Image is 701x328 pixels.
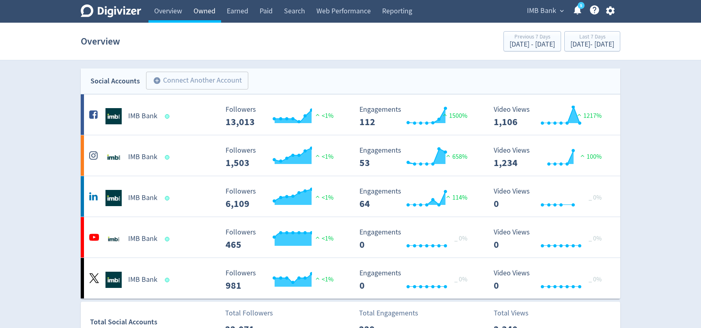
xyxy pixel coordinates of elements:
[510,34,555,41] div: Previous 7 Days
[140,73,248,89] a: Connect Another Account
[510,41,555,48] div: [DATE] - [DATE]
[165,237,172,241] span: Data last synced: 14 Aug 2025, 3:01am (AEST)
[314,275,333,283] span: <1%
[355,269,477,291] svg: Engagements 0
[355,147,477,168] svg: Engagements 53
[570,41,614,48] div: [DATE] - [DATE]
[221,228,343,250] svg: Followers ---
[81,176,620,217] a: IMB Bank undefinedIMB Bank Followers --- Followers 6,109 <1% Engagements 64 Engagements 64 114% V...
[90,316,219,328] div: Total Social Accounts
[578,2,585,9] a: 5
[153,77,161,85] span: add_circle
[441,112,467,120] span: 1500%
[90,75,140,87] div: Social Accounts
[524,4,566,17] button: IMB Bank
[128,275,157,285] h5: IMB Bank
[527,4,556,17] span: IMB Bank
[564,31,620,51] button: Last 7 Days[DATE]- [DATE]
[575,112,602,120] span: 1217%
[490,106,611,127] svg: Video Views 1,106
[444,153,467,161] span: 658%
[225,308,273,319] p: Total Followers
[128,193,157,203] h5: IMB Bank
[578,153,587,159] img: positive-performance.svg
[81,217,620,258] a: IMB Bank undefinedIMB Bank Followers --- Followers 465 <1% Engagements 0 Engagements 0 _ 0% Video...
[314,194,322,200] img: positive-performance.svg
[105,231,122,247] img: IMB Bank undefined
[355,187,477,209] svg: Engagements 64
[128,234,157,244] h5: IMB Bank
[81,258,620,298] a: IMB Bank undefinedIMB Bank Followers --- Followers 981 <1% Engagements 0 Engagements 0 _ 0% Video...
[314,275,322,281] img: positive-performance.svg
[165,155,172,160] span: Data last synced: 14 Aug 2025, 12:02am (AEST)
[314,112,322,118] img: positive-performance.svg
[105,272,122,288] img: IMB Bank undefined
[570,34,614,41] div: Last 7 Days
[490,187,611,209] svg: Video Views 0
[128,111,157,121] h5: IMB Bank
[146,72,248,89] button: Connect Another Account
[81,94,620,135] a: IMB Bank undefinedIMB Bank Followers --- Followers 13,013 <1% Engagements 112 Engagements 112 150...
[441,112,449,118] img: positive-performance.svg
[575,112,583,118] img: positive-performance.svg
[221,269,343,291] svg: Followers ---
[314,234,333,243] span: <1%
[454,275,467,283] span: _ 0%
[314,153,322,159] img: positive-performance.svg
[105,149,122,165] img: IMB Bank undefined
[503,31,561,51] button: Previous 7 Days[DATE] - [DATE]
[81,135,620,176] a: IMB Bank undefinedIMB Bank Followers --- Followers 1,503 <1% Engagements 53 Engagements 53 658% V...
[314,234,322,241] img: positive-performance.svg
[444,153,452,159] img: positive-performance.svg
[221,106,343,127] svg: Followers ---
[355,106,477,127] svg: Engagements 112
[444,194,452,200] img: positive-performance.svg
[359,308,418,319] p: Total Engagements
[490,269,611,291] svg: Video Views 0
[314,112,333,120] span: <1%
[589,275,602,283] span: _ 0%
[165,278,172,282] span: Data last synced: 14 Aug 2025, 12:02pm (AEST)
[221,147,343,168] svg: Followers ---
[580,3,582,9] text: 5
[589,234,602,243] span: _ 0%
[558,7,566,15] span: expand_more
[221,187,343,209] svg: Followers ---
[490,147,611,168] svg: Video Views 1,234
[314,194,333,202] span: <1%
[454,234,467,243] span: _ 0%
[81,28,120,54] h1: Overview
[578,153,602,161] span: 100%
[490,228,611,250] svg: Video Views 0
[355,228,477,250] svg: Engagements 0
[494,308,540,319] p: Total Views
[589,194,602,202] span: _ 0%
[105,108,122,124] img: IMB Bank undefined
[314,153,333,161] span: <1%
[165,196,172,200] span: Data last synced: 14 Aug 2025, 6:02am (AEST)
[444,194,467,202] span: 114%
[165,114,172,119] span: Data last synced: 14 Aug 2025, 8:02am (AEST)
[128,152,157,162] h5: IMB Bank
[105,190,122,206] img: IMB Bank undefined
